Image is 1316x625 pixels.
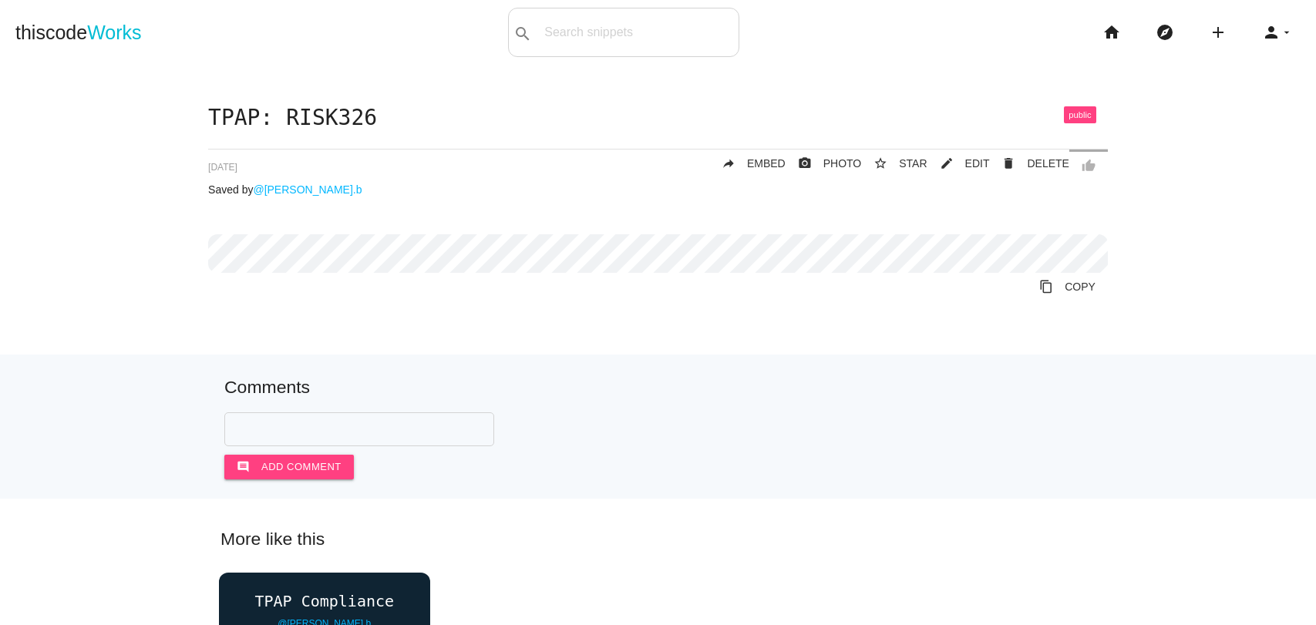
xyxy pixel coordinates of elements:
[237,455,250,479] i: comment
[224,378,1092,397] h5: Comments
[1156,8,1174,57] i: explore
[798,150,812,177] i: photo_camera
[87,22,141,43] span: Works
[747,157,786,170] span: EMBED
[786,150,862,177] a: photo_cameraPHOTO
[219,593,431,610] a: TPAP Compliance
[722,150,735,177] i: reply
[224,455,354,479] button: commentAdd comment
[709,150,786,177] a: replyEMBED
[927,150,990,177] a: mode_editEDIT
[537,16,739,49] input: Search snippets
[1281,8,1293,57] i: arrow_drop_down
[940,150,954,177] i: mode_edit
[1027,273,1108,301] a: Copy to Clipboard
[1027,157,1069,170] span: DELETE
[253,183,362,196] a: @[PERSON_NAME].b
[208,106,1108,130] h1: TPAP: RISK326
[989,150,1069,177] a: Delete Post
[509,8,537,56] button: search
[208,162,237,173] span: [DATE]
[15,8,142,57] a: thiscodeWorks
[899,157,927,170] span: STAR
[1039,273,1053,301] i: content_copy
[513,9,532,59] i: search
[197,529,1119,549] h5: More like this
[1102,8,1121,57] i: home
[965,157,990,170] span: EDIT
[861,150,927,177] button: star_borderSTAR
[823,157,862,170] span: PHOTO
[1001,150,1015,177] i: delete
[1209,8,1227,57] i: add
[1262,8,1281,57] i: person
[873,150,887,177] i: star_border
[208,183,1108,196] p: Saved by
